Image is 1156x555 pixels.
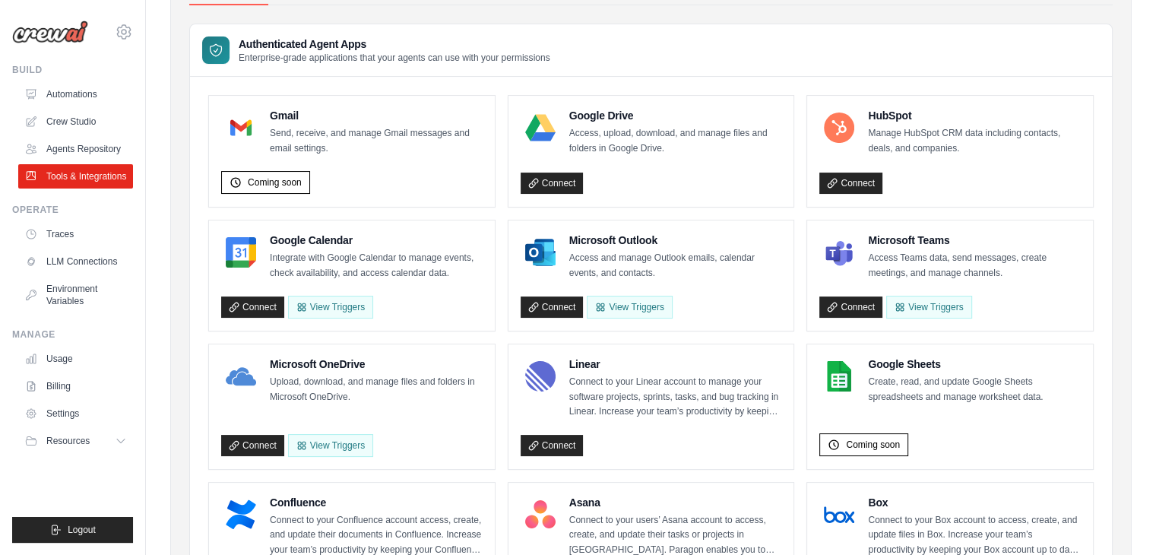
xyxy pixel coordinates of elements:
h4: Asana [569,495,782,510]
a: Traces [18,222,133,246]
a: Connect [521,297,584,318]
p: Create, read, and update Google Sheets spreadsheets and manage worksheet data. [868,375,1081,404]
p: Enterprise-grade applications that your agents can use with your permissions [239,52,550,64]
: View Triggers [587,296,672,319]
h4: Google Drive [569,108,782,123]
p: Access, upload, download, and manage files and folders in Google Drive. [569,126,782,156]
img: Asana Logo [525,499,556,530]
p: Access Teams data, send messages, create meetings, and manage channels. [868,251,1081,281]
h4: Microsoft Teams [868,233,1081,248]
p: Send, receive, and manage Gmail messages and email settings. [270,126,483,156]
img: Gmail Logo [226,113,256,143]
p: Connect to your Linear account to manage your software projects, sprints, tasks, and bug tracking... [569,375,782,420]
h4: Microsoft OneDrive [270,357,483,372]
h4: Google Calendar [270,233,483,248]
p: Upload, download, and manage files and folders in Microsoft OneDrive. [270,375,483,404]
h4: HubSpot [868,108,1081,123]
: View Triggers [886,296,971,319]
h4: Google Sheets [868,357,1081,372]
a: Usage [18,347,133,371]
h4: Box [868,495,1081,510]
img: Linear Logo [525,361,556,392]
a: Crew Studio [18,109,133,134]
a: LLM Connections [18,249,133,274]
h4: Gmail [270,108,483,123]
div: Operate [12,204,133,216]
a: Tools & Integrations [18,164,133,189]
a: Automations [18,82,133,106]
a: Billing [18,374,133,398]
img: Microsoft Outlook Logo [525,237,556,268]
a: Connect [221,297,284,318]
a: Connect [521,173,584,194]
div: Build [12,64,133,76]
img: Microsoft OneDrive Logo [226,361,256,392]
a: Connect [819,173,882,194]
h4: Microsoft Outlook [569,233,782,248]
span: Resources [46,435,90,447]
p: Access and manage Outlook emails, calendar events, and contacts. [569,251,782,281]
a: Agents Repository [18,137,133,161]
a: Connect [221,435,284,456]
img: Google Sheets Logo [824,361,854,392]
a: Environment Variables [18,277,133,313]
img: Logo [12,21,88,43]
a: Connect [521,435,584,456]
a: Connect [819,297,882,318]
h4: Linear [569,357,782,372]
span: Coming soon [846,439,900,451]
span: Logout [68,524,96,536]
h3: Authenticated Agent Apps [239,36,550,52]
img: Google Calendar Logo [226,237,256,268]
: View Triggers [288,434,373,457]
h4: Confluence [270,495,483,510]
p: Manage HubSpot CRM data including contacts, deals, and companies. [868,126,1081,156]
img: HubSpot Logo [824,113,854,143]
img: Box Logo [824,499,854,530]
button: View Triggers [288,296,373,319]
button: Resources [18,429,133,453]
a: Settings [18,401,133,426]
button: Logout [12,517,133,543]
div: Manage [12,328,133,341]
p: Integrate with Google Calendar to manage events, check availability, and access calendar data. [270,251,483,281]
img: Confluence Logo [226,499,256,530]
img: Google Drive Logo [525,113,556,143]
span: Coming soon [248,176,302,189]
img: Microsoft Teams Logo [824,237,854,268]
